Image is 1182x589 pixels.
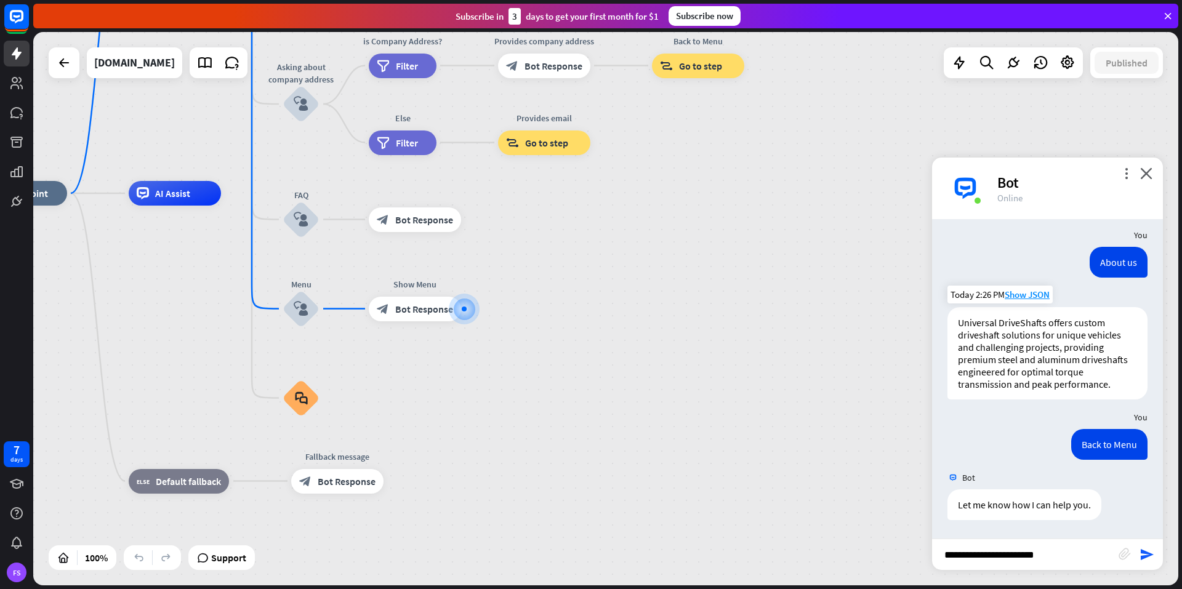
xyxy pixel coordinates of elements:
[4,441,30,467] a: 7 days
[997,192,1148,204] div: Online
[506,137,519,149] i: block_goto
[1119,548,1131,560] i: block_attachment
[1090,247,1148,278] div: About us
[360,278,470,290] div: Show Menu
[264,61,338,86] div: Asking about company address
[489,35,600,47] div: Provides company address
[947,286,1053,303] div: Today 2:26 PM
[282,451,393,463] div: Fallback message
[264,189,338,201] div: FAQ
[395,303,453,315] span: Bot Response
[962,472,975,483] span: Bot
[1005,289,1050,300] span: Show JSON
[10,5,47,42] button: Open LiveChat chat widget
[360,112,446,124] div: Else
[997,173,1148,192] div: Bot
[377,60,390,72] i: filter
[660,60,673,72] i: block_goto
[643,35,754,47] div: Back to Menu
[456,8,659,25] div: Subscribe in days to get your first month for $1
[7,563,26,582] div: FS
[294,212,308,227] i: block_user_input
[395,214,453,226] span: Bot Response
[1140,547,1154,562] i: send
[377,137,390,149] i: filter
[156,475,221,487] span: Default fallback
[1140,167,1152,179] i: close
[264,278,338,290] div: Menu
[525,137,568,149] span: Go to step
[155,187,190,199] span: AI Assist
[294,97,308,111] i: block_user_input
[81,548,111,567] div: 100%
[211,548,246,567] span: Support
[377,303,389,315] i: block_bot_response
[396,60,418,72] span: Filter
[14,444,20,455] div: 7
[525,60,582,72] span: Bot Response
[947,489,1101,520] div: Let me know how I can help you.
[679,60,722,72] span: Go to step
[396,137,418,149] span: Filter
[360,35,446,47] div: is Company Address?
[1134,230,1148,241] span: You
[669,6,741,26] div: Subscribe now
[489,112,600,124] div: Provides email
[1134,412,1148,423] span: You
[1071,429,1148,460] div: Back to Menu
[506,60,518,72] i: block_bot_response
[294,302,308,316] i: block_user_input
[377,214,389,226] i: block_bot_response
[1120,167,1132,179] i: more_vert
[295,391,308,405] i: block_faq
[137,475,150,487] i: block_fallback
[318,475,376,487] span: Bot Response
[94,47,175,78] div: universaldriveshafts.com
[10,455,23,464] div: days
[947,307,1148,399] div: Universal DriveShafts offers custom driveshaft solutions for unique vehicles and challenging proj...
[1095,52,1159,74] button: Published
[299,475,312,487] i: block_bot_response
[509,8,521,25] div: 3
